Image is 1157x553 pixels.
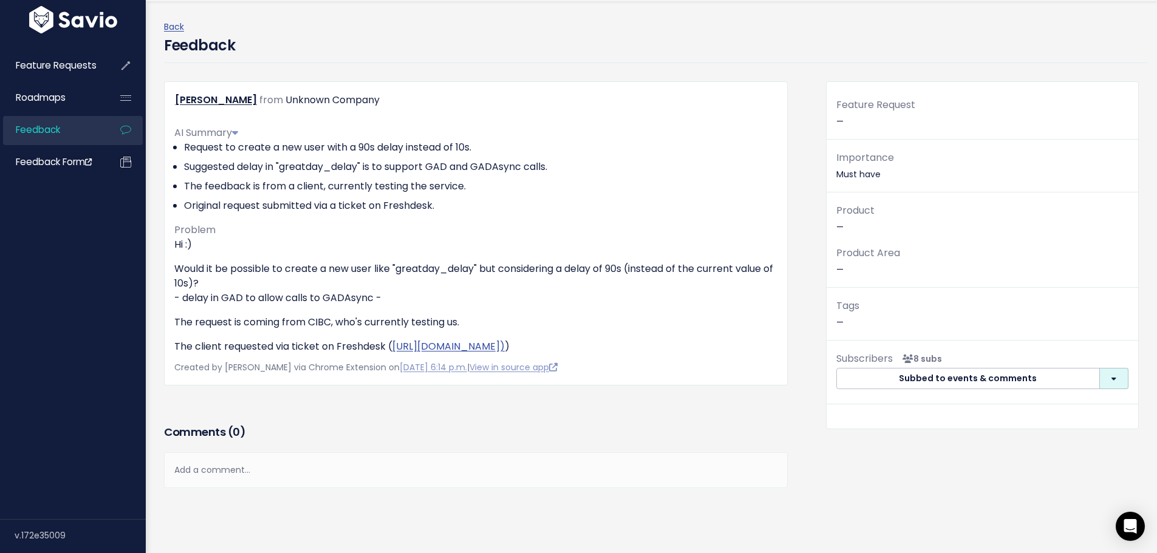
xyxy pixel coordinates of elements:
a: [DATE] 6:14 p.m. [400,361,467,373]
span: Tags [836,299,859,313]
p: Hi :) [174,237,777,252]
span: Product Area [836,246,900,260]
span: Feedback form [16,155,92,168]
h4: Feedback [164,35,235,56]
span: Problem [174,223,216,237]
div: Add a comment... [164,452,788,488]
a: Back [164,21,184,33]
span: Feature Request [836,98,915,112]
span: AI Summary [174,126,238,140]
li: Suggested delay in "greatday_delay" is to support GAD and GADAsync calls. [184,160,777,174]
p: — [836,297,1128,330]
h3: Comments ( ) [164,424,788,441]
a: Feature Requests [3,52,101,80]
li: The feedback is from a client, currently testing the service. [184,179,777,194]
span: Product [836,203,875,217]
a: View in source app [469,361,558,373]
p: Must have [836,149,1128,182]
div: — [827,97,1138,140]
span: Feature Requests [16,59,97,72]
p: — [836,245,1128,277]
li: Request to create a new user with a 90s delay instead of 10s. [184,140,777,155]
div: Open Intercom Messenger [1116,512,1145,541]
p: The request is coming from CIBC, who's currently testing us. [174,315,777,330]
p: — [836,202,1128,235]
span: Feedback [16,123,60,136]
a: Feedback form [3,148,101,176]
img: logo-white.9d6f32f41409.svg [26,6,120,33]
a: Roadmaps [3,84,101,112]
span: from [259,93,283,107]
span: Subscribers [836,351,893,365]
div: Unknown Company [285,92,380,109]
span: Roadmaps [16,91,66,104]
span: Importance [836,151,894,165]
a: [PERSON_NAME] [175,93,257,107]
li: Original request submitted via a ticket on Freshdesk. [184,198,777,213]
p: The client requested via ticket on Freshdesk ( ) [174,339,777,354]
div: v.172e35009 [15,520,146,551]
span: <p><strong>Subscribers</strong><br><br> - Ana Storto<br> - Hessam Abbasi<br> - Pauline Sanni<br> ... [898,353,942,365]
span: 0 [233,424,240,439]
span: Created by [PERSON_NAME] via Chrome Extension on | [174,361,558,373]
a: Feedback [3,116,101,144]
a: [URL][DOMAIN_NAME]) [392,339,505,353]
p: Would it be possible to create a new user like "greatday_delay" but considering a delay of 90s (i... [174,262,777,305]
button: Subbed to events & comments [836,368,1100,390]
